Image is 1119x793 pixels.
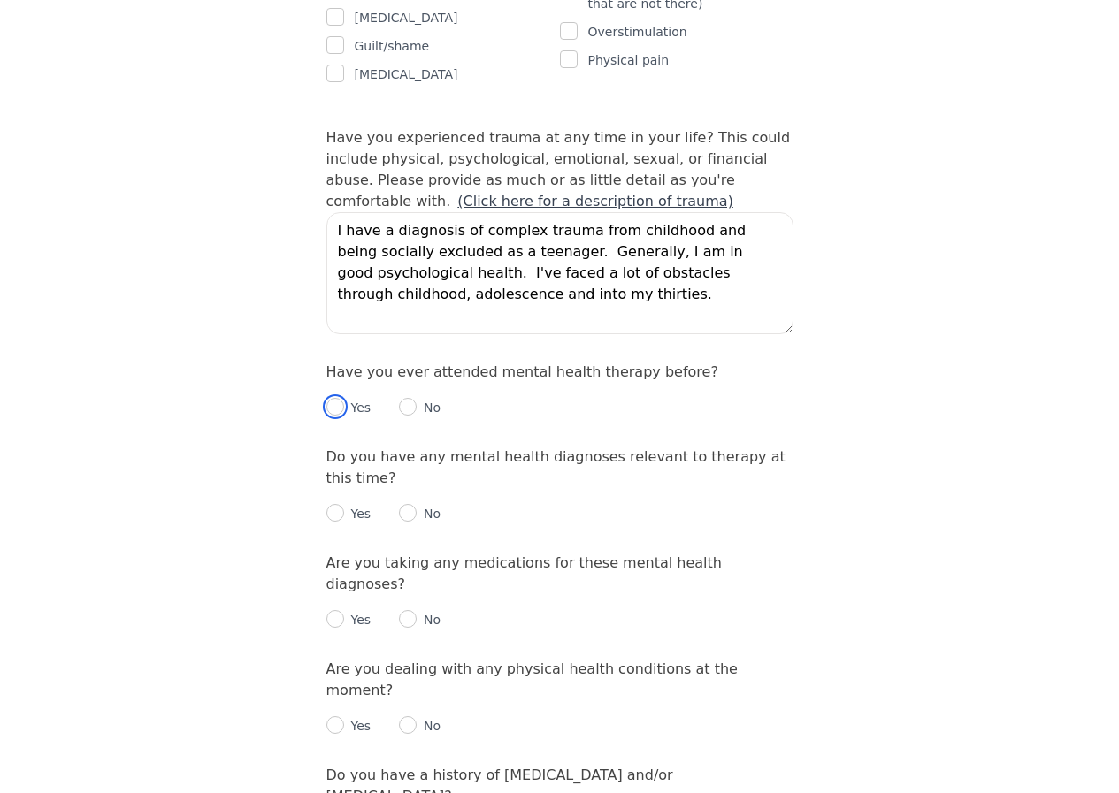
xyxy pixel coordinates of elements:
p: No [417,505,441,522]
label: Are you dealing with any physical health conditions at the moment? [326,660,738,698]
label: Have you experienced trauma at any time in your life? This could include physical, psychological,... [326,129,791,210]
p: Physical pain [588,50,670,71]
p: Yes [344,717,372,735]
p: Yes [344,399,372,416]
p: [MEDICAL_DATA] [355,7,458,28]
p: Yes [344,611,372,629]
textarea: I have a diagnosis of complex trauma from childhood and being socially excluded as a teenager. Ge... [326,212,793,334]
a: (Click here for a description of trauma) [457,193,733,210]
p: No [417,399,441,416]
p: Overstimulation [588,21,687,42]
p: No [417,611,441,629]
p: Guilt/shame [355,35,430,57]
label: Do you have any mental health diagnoses relevant to therapy at this time? [326,448,786,486]
p: [MEDICAL_DATA] [355,64,458,85]
p: No [417,717,441,735]
label: Are you taking any medications for these mental health diagnoses? [326,554,722,592]
p: Yes [344,505,372,522]
label: Have you ever attended mental health therapy before? [326,363,718,380]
